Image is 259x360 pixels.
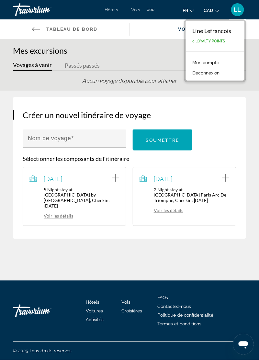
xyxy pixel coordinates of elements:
[28,135,71,142] mat-label: Nom de voyage
[29,213,73,219] a: Voir les détails
[189,69,223,77] button: Déconnexion
[157,295,168,300] a: FAQs
[183,6,194,15] button: Change language
[229,3,246,17] button: User Menu
[192,39,225,43] span: 0 Loyalty Points
[133,129,192,151] button: Soumettre
[13,301,78,321] a: Go Home
[13,46,246,55] h1: Mes excursions
[23,110,236,120] h3: Créer un nouvel itinéraire de voyage
[13,1,78,18] a: Travorium
[13,61,52,71] button: Voyages à venir
[13,348,73,354] span: © 2025 Tous droits réservés.
[204,6,220,15] button: Change currency
[23,155,236,162] p: Sélectionner les composants de l'itinéraire
[157,321,201,327] a: Termes et conditions
[112,174,119,184] button: Add item to trip
[147,5,154,15] button: Extra navigation items
[222,174,230,184] button: Add item to trip
[86,317,104,322] a: Activités
[131,7,141,12] a: Vols
[13,77,246,91] div: Aucun voyage disponible pour afficher
[192,27,231,34] div: Line Lefrancois
[233,334,254,355] iframe: Bouton de lancement de la fenêtre de messagerie
[183,8,188,13] span: fr
[140,208,183,213] a: Voir les détails
[122,309,142,314] a: Croisières
[46,27,98,32] span: Tableau de bord
[105,7,118,12] a: Hôtels
[140,187,230,203] p: 2 Night stay at [GEOGRAPHIC_DATA] Paris Arc De Triomphe, Checkin: [DATE]
[65,61,100,71] button: Passés passés
[204,8,213,13] span: CAD
[157,304,191,309] a: Contactez-nous
[154,175,172,182] span: [DATE]
[234,6,241,13] span: LL
[146,138,179,143] span: Soumettre
[122,300,131,305] a: Vols
[86,300,99,305] a: Hôtels
[86,309,103,314] a: Voitures
[157,313,214,318] a: Politique de confidentialité
[189,58,222,67] a: Mon compte
[44,175,62,182] span: [DATE]
[29,187,119,209] p: 5 Night stay at [GEOGRAPHIC_DATA] by [GEOGRAPHIC_DATA], Checkin: [DATE]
